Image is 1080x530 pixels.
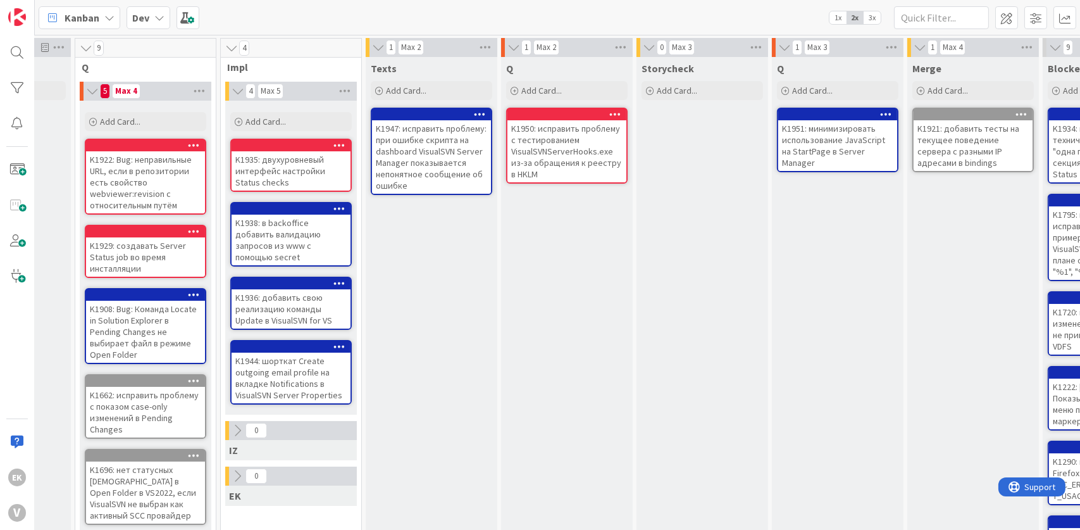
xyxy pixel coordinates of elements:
[914,120,1033,171] div: K1921: добавить тесты на текущее поведение сервера с разными IP адресами в bindings
[115,88,137,94] div: Max 4
[86,151,205,213] div: K1922: Bug: неправильные URL, если в репозитории есть свойство webviewer:revision с относительным...
[928,40,938,55] span: 1
[232,151,351,191] div: K1935: двухуровневый интерфейс настройки Status checks
[912,108,1034,172] a: K1921: добавить тесты на текущее поведение сервера с разными IP адресами в bindings
[912,62,941,75] span: Merge
[86,450,205,524] div: K1696: нет статусных [DEMOGRAPHIC_DATA] в Open Folder в VS2022, если VisualSVN не выбран как акти...
[778,109,897,171] div: K1951: минимизировать использование JavaScript на StartPage в Server Manager
[85,139,206,215] a: K1922: Bug: неправильные URL, если в репозитории есть свойство webviewer:revision с относительным...
[894,6,989,29] input: Quick Filter...
[245,469,267,484] span: 0
[100,84,110,99] span: 5
[777,62,784,75] span: Q
[372,109,491,194] div: K1947: исправить проблему: при ошибке скрипта на dashboard VisualSVN Server Manager показывается ...
[86,237,205,277] div: K1929: создавать Server Status job во время инсталляции
[372,120,491,194] div: K1947: исправить проблему: при ошибке скрипта на dashboard VisualSVN Server Manager показывается ...
[807,44,827,51] div: Max 3
[232,140,351,191] div: K1935: двухуровневый интерфейс настройки Status checks
[537,44,556,51] div: Max 2
[86,226,205,277] div: K1929: создавать Server Status job во время инсталляции
[232,341,351,403] div: K1944: шорткат Create outgoing email profile на вкладке Notifications в VisualSVN Server Properties
[230,202,352,267] a: K1938: в backoffice добавить валидацию запросов из www с помощью secret
[232,289,351,329] div: K1936: добавить свою реализацию команды Update в VisualSVN for VS
[65,10,99,25] span: Kanban
[245,423,267,438] span: 0
[232,278,351,329] div: K1936: добавить свою реализацию команды Update в VisualSVN for VS
[86,301,205,363] div: K1908: Bug: Команда Locate in Solution Explorer в Pending Changes не выбирает файл в режиме Open ...
[657,85,697,96] span: Add Card...
[401,44,421,51] div: Max 2
[229,489,241,502] span: EK
[229,444,238,457] span: IZ
[94,41,104,56] span: 9
[864,11,881,24] span: 3x
[85,374,206,439] a: K1662: исправить проблему с показом case-only изменений в Pending Changes
[792,85,833,96] span: Add Card...
[507,120,626,182] div: K1950: исправить проблему с тестированием VisualSVNServerHooks.exe из-за обращения к реестру в HKLM
[27,2,58,17] span: Support
[86,387,205,438] div: K1662: исправить проблему с показом case-only изменений в Pending Changes
[792,40,802,55] span: 1
[8,8,26,26] img: Visit kanbanzone.com
[1063,40,1073,55] span: 9
[86,289,205,363] div: K1908: Bug: Команда Locate in Solution Explorer в Pending Changes не выбирает файл в режиме Open ...
[86,140,205,213] div: K1922: Bug: неправильные URL, если в репозитории есть свойство webviewer:revision с относительным...
[245,84,256,99] span: 4
[777,108,898,172] a: K1951: минимизировать использование JavaScript на StartPage в Server Manager
[232,203,351,265] div: K1938: в backoffice добавить валидацию запросов из www с помощью secret
[85,225,206,278] a: K1929: создавать Server Status job во время инсталляции
[371,62,397,75] span: Texts
[86,462,205,524] div: K1696: нет статусных [DEMOGRAPHIC_DATA] в Open Folder в VS2022, если VisualSVN не выбран как акти...
[506,108,628,184] a: K1950: исправить проблему с тестированием VisualSVNServerHooks.exe из-за обращения к реестру в HKLM
[521,40,531,55] span: 1
[227,61,345,73] span: Impl
[386,40,396,55] span: 1
[672,44,692,51] div: Max 3
[506,62,513,75] span: Q
[230,277,352,330] a: K1936: добавить свою реализацию команды Update в VisualSVN for VS
[261,88,280,94] div: Max 5
[100,116,140,127] span: Add Card...
[657,40,667,55] span: 0
[245,116,286,127] span: Add Card...
[86,375,205,438] div: K1662: исправить проблему с показом case-only изменений в Pending Changes
[230,139,352,192] a: K1935: двухуровневый интерфейс настройки Status checks
[847,11,864,24] span: 2x
[8,469,26,486] div: EK
[778,120,897,171] div: K1951: минимизировать использование JavaScript на StartPage в Server Manager
[239,41,249,56] span: 4
[85,449,206,525] a: K1696: нет статусных [DEMOGRAPHIC_DATA] в Open Folder в VS2022, если VisualSVN не выбран как акти...
[85,288,206,364] a: K1908: Bug: Команда Locate in Solution Explorer в Pending Changes не выбирает файл в режиме Open ...
[232,215,351,265] div: K1938: в backoffice добавить валидацию запросов из www с помощью secret
[928,85,968,96] span: Add Card...
[943,44,962,51] div: Max 4
[232,353,351,403] div: K1944: шорткат Create outgoing email profile на вкладке Notifications в VisualSVN Server Properties
[914,109,1033,171] div: K1921: добавить тесты на текущее поведение сервера с разными IP адресами в bindings
[507,109,626,182] div: K1950: исправить проблему с тестированием VisualSVNServerHooks.exe из-за обращения к реестру в HKLM
[386,85,426,96] span: Add Card...
[829,11,847,24] span: 1x
[642,62,694,75] span: Storycheck
[371,108,492,195] a: K1947: исправить проблему: при ошибке скрипта на dashboard VisualSVN Server Manager показывается ...
[82,61,200,73] span: Q
[521,85,562,96] span: Add Card...
[8,504,26,522] div: V
[230,340,352,405] a: K1944: шорткат Create outgoing email profile на вкладке Notifications в VisualSVN Server Properties
[132,11,149,24] b: Dev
